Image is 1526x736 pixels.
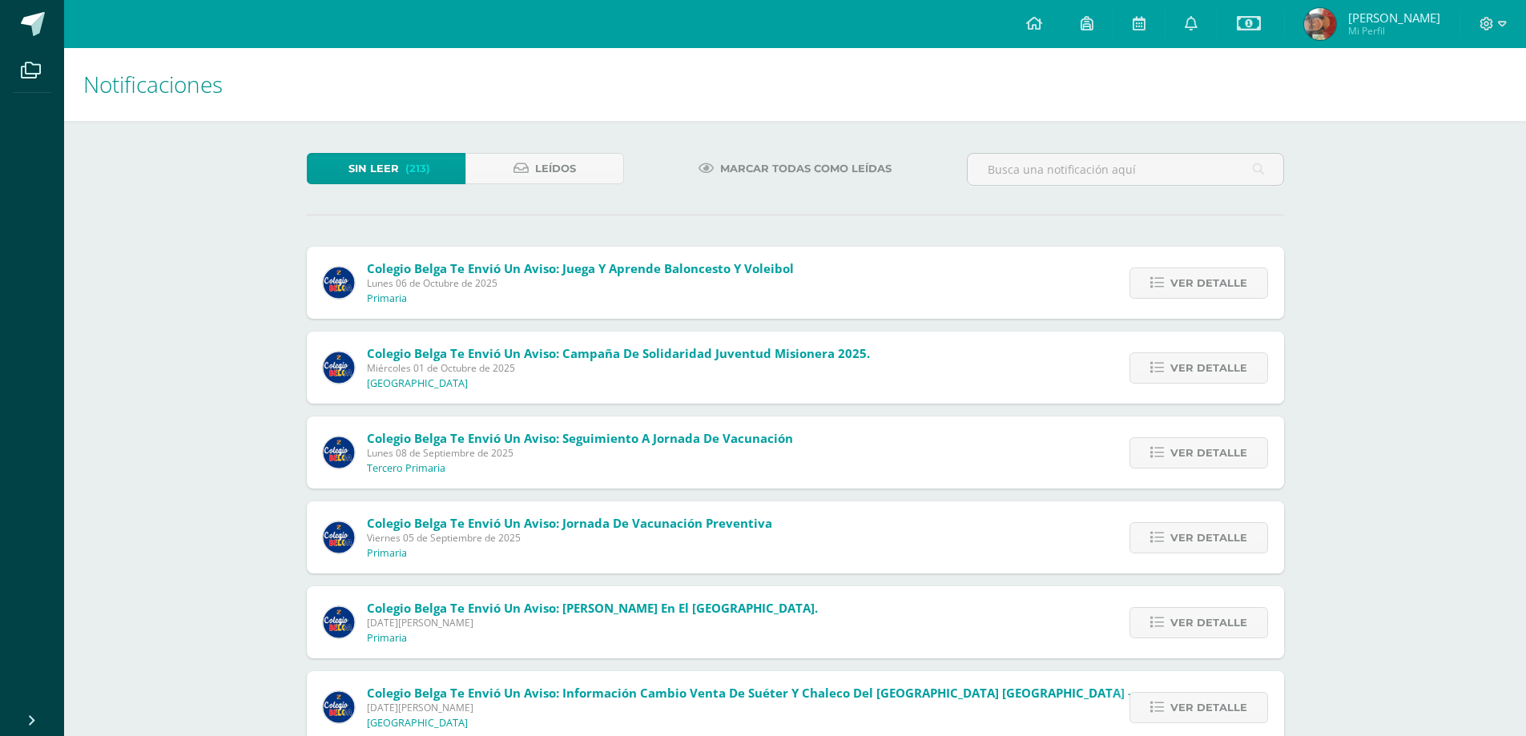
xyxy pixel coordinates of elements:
p: Primaria [367,632,407,645]
span: Mi Perfil [1348,24,1440,38]
span: Sin leer [348,154,399,183]
span: Ver detalle [1170,438,1247,468]
span: [DATE][PERSON_NAME] [367,701,1132,714]
span: Ver detalle [1170,268,1247,298]
span: Colegio Belga te envió un aviso: Jornada de vacunación preventiva [367,515,772,531]
img: 919ad801bb7643f6f997765cf4083301.png [323,691,355,723]
span: Lunes 06 de Octubre de 2025 [367,276,794,290]
p: Tercero Primaria [367,462,445,475]
span: Marcar todas como leídas [720,154,892,183]
img: 919ad801bb7643f6f997765cf4083301.png [323,521,355,553]
img: 919ad801bb7643f6f997765cf4083301.png [323,606,355,638]
input: Busca una notificación aquí [968,154,1283,185]
a: Sin leer(213) [307,153,465,184]
span: (213) [405,154,430,183]
span: Leídos [535,154,576,183]
span: Miércoles 01 de Octubre de 2025 [367,361,870,375]
img: 919ad801bb7643f6f997765cf4083301.png [323,352,355,384]
span: Colegio Belga te envió un aviso: Seguimiento a Jornada de Vacunación [367,430,793,446]
img: 0b2b588783904e659fa5e4a805ef3666.png [1304,8,1336,40]
img: 919ad801bb7643f6f997765cf4083301.png [323,267,355,299]
p: [GEOGRAPHIC_DATA] [367,717,468,730]
span: Ver detalle [1170,608,1247,637]
span: Viernes 05 de Septiembre de 2025 [367,531,772,545]
p: [GEOGRAPHIC_DATA] [367,377,468,390]
span: Lunes 08 de Septiembre de 2025 [367,446,793,460]
span: Ver detalle [1170,523,1247,553]
span: Colegio Belga te envió un aviso: Juega y aprende baloncesto y voleibol [367,260,794,276]
span: Colegio Belga te envió un aviso: [PERSON_NAME] en el [GEOGRAPHIC_DATA]. [367,600,818,616]
span: Colegio Belga te envió un aviso: Información cambio venta de suéter y chaleco del [GEOGRAPHIC_DAT... [367,685,1132,701]
p: Primaria [367,547,407,560]
span: [PERSON_NAME] [1348,10,1440,26]
span: Colegio Belga te envió un aviso: Campaña de Solidaridad Juventud Misionera 2025. [367,345,870,361]
p: Primaria [367,292,407,305]
span: Ver detalle [1170,353,1247,383]
a: Marcar todas como leídas [678,153,912,184]
span: Ver detalle [1170,693,1247,722]
img: 919ad801bb7643f6f997765cf4083301.png [323,436,355,469]
span: [DATE][PERSON_NAME] [367,616,818,629]
span: Notificaciones [83,69,223,99]
a: Leídos [465,153,624,184]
